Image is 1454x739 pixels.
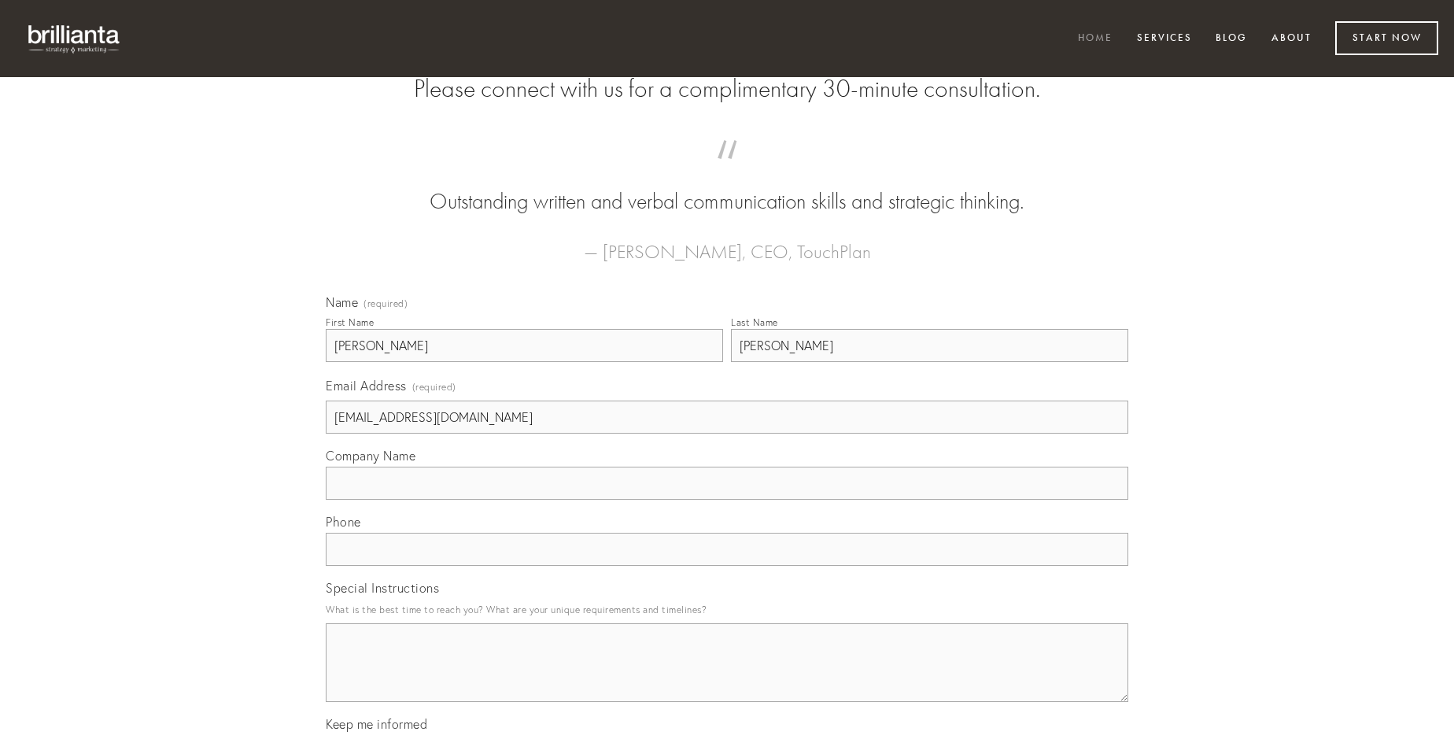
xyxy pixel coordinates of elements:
[412,376,456,397] span: (required)
[326,599,1128,620] p: What is the best time to reach you? What are your unique requirements and timelines?
[326,716,427,732] span: Keep me informed
[326,294,358,310] span: Name
[1068,26,1123,52] a: Home
[326,514,361,530] span: Phone
[351,156,1103,187] span: “
[326,74,1128,104] h2: Please connect with us for a complimentary 30-minute consultation.
[326,316,374,328] div: First Name
[1335,21,1438,55] a: Start Now
[1127,26,1202,52] a: Services
[363,299,408,309] span: (required)
[326,580,439,596] span: Special Instructions
[1205,26,1257,52] a: Blog
[351,156,1103,217] blockquote: Outstanding written and verbal communication skills and strategic thinking.
[731,316,778,328] div: Last Name
[326,378,407,394] span: Email Address
[351,217,1103,268] figcaption: — [PERSON_NAME], CEO, TouchPlan
[16,16,134,61] img: brillianta - research, strategy, marketing
[1261,26,1322,52] a: About
[326,448,415,464] span: Company Name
